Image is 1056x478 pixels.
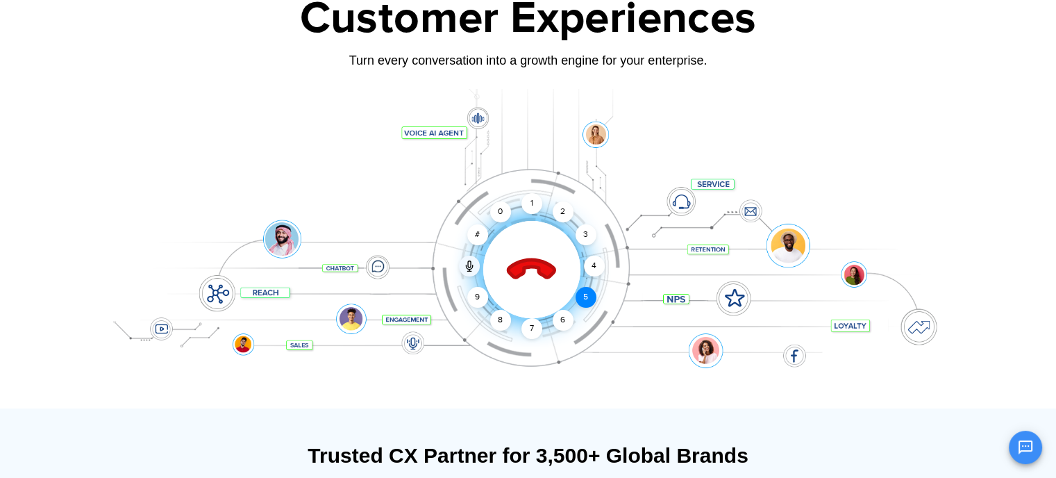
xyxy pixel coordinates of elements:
div: 9 [467,287,488,308]
div: Turn every conversation into a growth engine for your enterprise. [94,53,962,68]
div: 8 [490,310,511,331]
div: 2 [553,201,573,222]
div: 6 [553,310,573,331]
div: 3 [575,224,596,245]
div: 1 [521,193,542,214]
div: Trusted CX Partner for 3,500+ Global Brands [101,443,955,468]
div: 5 [575,287,596,308]
button: Open chat [1009,431,1042,464]
div: 7 [521,318,542,339]
div: 0 [490,201,511,222]
div: # [467,224,488,245]
div: 4 [584,256,605,277]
